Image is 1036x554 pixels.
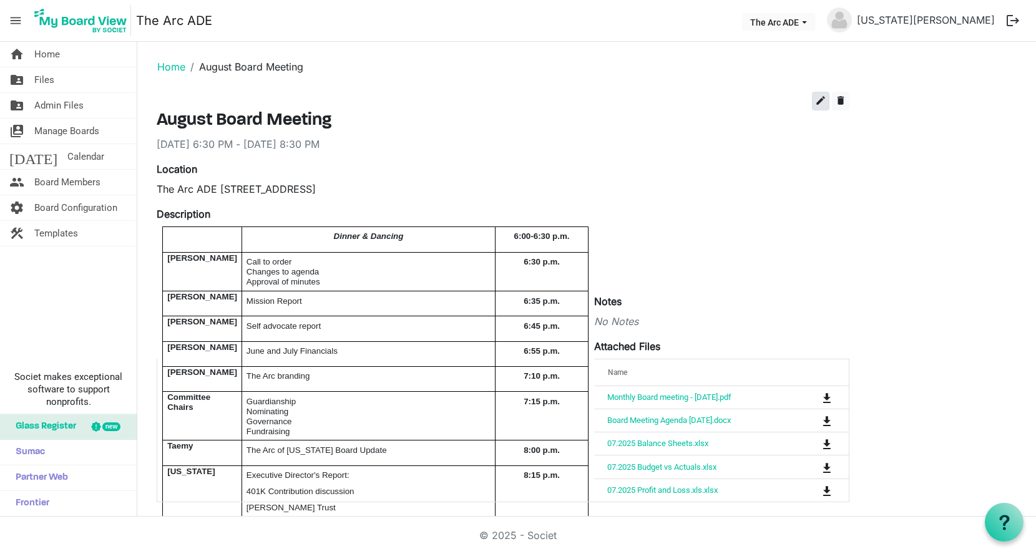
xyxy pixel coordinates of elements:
[9,67,24,92] span: folder_shared
[524,296,560,306] span: 6:35 p.m.
[594,339,660,354] label: Attached Files
[247,346,338,356] span: June and July Financials
[852,7,1000,32] a: [US_STATE][PERSON_NAME]
[608,368,627,377] span: Name
[607,392,731,402] a: Monthly Board meeting - [DATE].pdf
[6,371,131,408] span: Societ makes exceptional software to support nonprofits.
[9,144,57,169] span: [DATE]
[9,93,24,118] span: folder_shared
[136,8,212,33] a: The Arc ADE
[167,317,237,326] span: [PERSON_NAME]
[34,170,100,195] span: Board Members
[334,231,404,241] span: Dinner & Dancing
[34,67,54,92] span: Files
[514,231,570,241] span: 6:00-6:30 p.m.
[157,314,849,329] div: No Notes
[594,512,641,527] label: Attendees
[9,119,24,143] span: switch_account
[771,386,849,409] td: is Command column column header
[67,144,104,169] span: Calendar
[4,9,27,32] span: menu
[827,7,852,32] img: no-profile-picture.svg
[247,277,320,286] span: Approval of minutes
[31,5,136,36] a: My Board View Logo
[594,409,771,432] td: Board Meeting Agenda 8-20-2025.docx is template cell column header Name
[157,137,849,152] div: [DATE] 6:30 PM - [DATE] 8:30 PM
[34,119,99,143] span: Manage Boards
[607,415,731,425] a: Board Meeting Agenda [DATE].docx
[594,432,771,455] td: 07.2025 Balance Sheets.xlsx is template cell column header Name
[818,458,836,475] button: Download
[524,257,560,266] span: 6:30 p.m.
[818,482,836,499] button: Download
[247,267,319,276] span: Changes to agenda
[247,321,321,331] span: Self advocate report
[157,207,210,221] label: Description
[9,221,24,246] span: construction
[771,432,849,455] td: is Command column column header
[167,292,237,301] span: [PERSON_NAME]
[247,503,336,512] span: [PERSON_NAME] Trust
[9,195,24,220] span: settings
[818,389,836,406] button: Download
[607,439,708,448] a: 07.2025 Balance Sheets.xlsx
[34,195,117,220] span: Board Configuration
[771,409,849,432] td: is Command column column header
[9,42,24,67] span: home
[771,455,849,478] td: is Command column column header
[9,465,68,490] span: Partner Web
[9,170,24,195] span: people
[185,59,303,74] li: August Board Meeting
[9,491,49,516] span: Frontier
[524,346,560,356] span: 6:55 p.m.
[157,61,185,73] a: Home
[771,479,849,502] td: is Command column column header
[818,435,836,452] button: Download
[34,93,84,118] span: Admin Files
[815,95,826,106] span: edit
[594,479,771,502] td: 07.2025 Profit and Loss.xls.xlsx is template cell column header Name
[247,257,292,266] span: Call to order
[607,462,716,472] a: 07.2025 Budget vs Actuals.xlsx
[247,296,302,306] span: Mission Report
[31,5,131,36] img: My Board View Logo
[742,13,815,31] button: The Arc ADE dropdownbutton
[835,95,846,106] span: delete
[102,422,120,431] div: new
[157,162,197,177] label: Location
[157,182,849,197] div: The Arc ADE [STREET_ADDRESS]
[818,412,836,429] button: Download
[832,92,849,110] button: delete
[607,485,718,495] a: 07.2025 Profit and Loss.xls.xlsx
[524,321,560,331] span: 6:45 p.m.
[157,110,849,132] h3: August Board Meeting
[9,440,45,465] span: Sumac
[1000,7,1026,34] button: logout
[34,42,60,67] span: Home
[812,92,829,110] button: edit
[34,221,78,246] span: Templates
[594,294,622,309] label: Notes
[594,455,771,478] td: 07.2025 Budget vs Actuals.xlsx is template cell column header Name
[594,386,771,409] td: Monthly Board meeting - August 20, 2025.pdf is template cell column header Name
[9,414,76,439] span: Glass Register
[167,343,237,352] span: [PERSON_NAME]
[479,529,557,542] a: © 2025 - Societ
[167,253,237,263] span: [PERSON_NAME]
